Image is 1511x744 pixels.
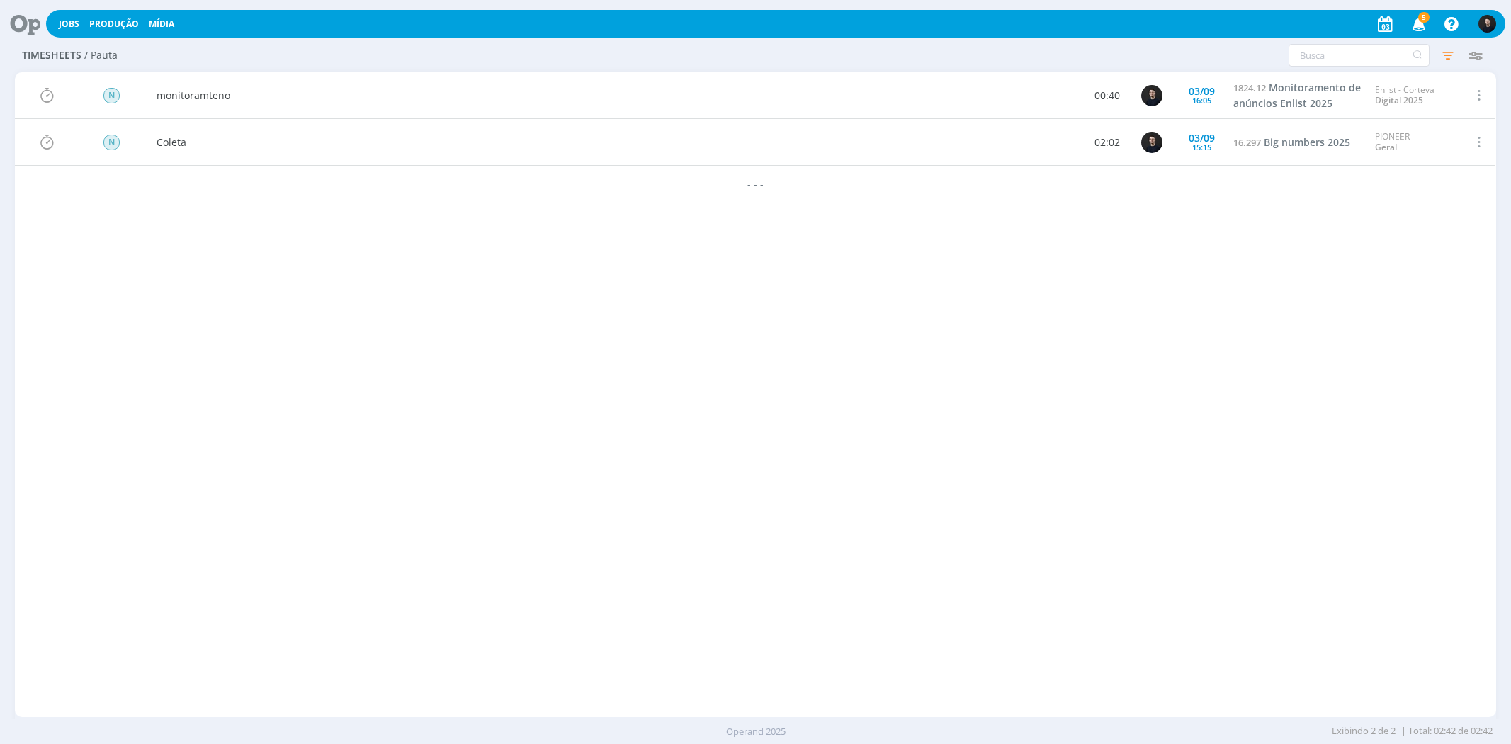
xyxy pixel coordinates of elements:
[1142,132,1163,153] img: C
[1234,136,1262,149] span: 16.297
[1234,81,1362,111] a: 1824.12Monitoramento de anúncios Enlist 2025
[1142,85,1163,106] img: C
[1192,143,1211,151] div: 15:15
[103,135,120,150] span: N
[85,18,143,30] button: Produção
[1376,141,1398,153] a: Geral
[84,50,118,62] span: / Pauta
[1192,96,1211,104] div: 16:05
[145,18,179,30] button: Mídia
[59,18,79,30] a: Jobs
[55,18,84,30] button: Jobs
[1264,135,1351,149] span: Big numbers 2025
[1376,94,1424,106] a: Digital 2025
[1478,11,1497,36] button: C
[149,18,174,30] a: Mídia
[1289,44,1430,67] input: Busca
[1376,132,1410,152] div: PIONEER
[1234,81,1362,111] span: Monitoramento de anúncios Enlist 2025
[1478,15,1496,33] img: C
[1189,133,1215,143] div: 03/09
[103,88,120,103] span: N
[157,88,230,103] a: monitoramteno
[22,50,81,62] span: Timesheets
[1234,82,1267,95] span: 1824.12
[1332,724,1493,738] span: | Total: 02:42 de 02:42
[1095,135,1121,150] a: 02:02
[1189,86,1215,96] div: 03/09
[89,18,139,30] a: Produção
[1332,724,1396,738] span: Exibindo 2 de 2
[157,135,186,150] a: Coleta
[1095,88,1121,103] a: 00:40
[15,166,1495,201] div: - - -
[1376,85,1435,106] div: Enlist - Corteva
[1234,135,1351,150] a: 16.297Big numbers 2025
[1403,11,1432,37] button: 5
[1418,12,1430,23] span: 5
